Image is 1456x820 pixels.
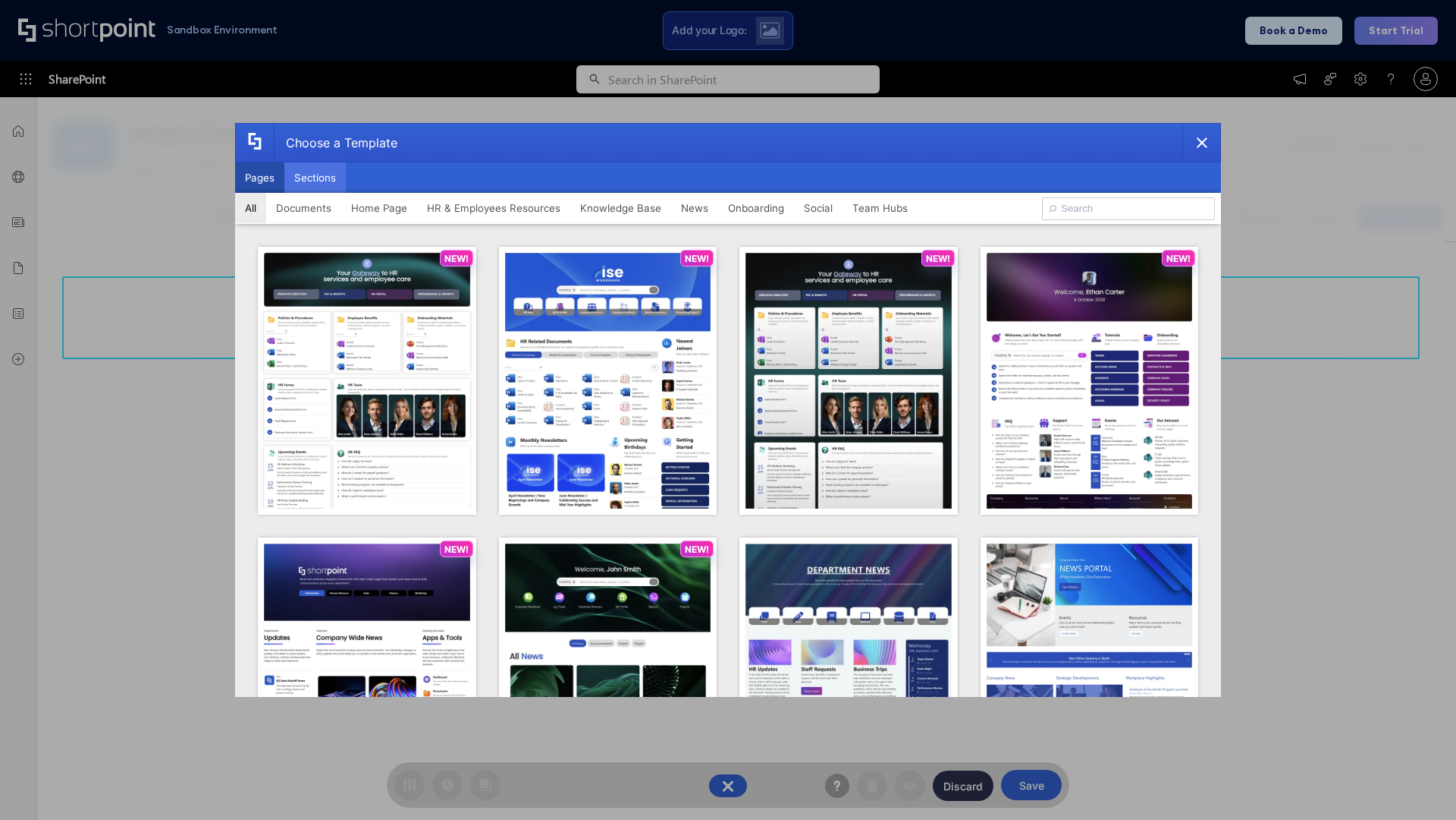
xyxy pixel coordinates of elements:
p: NEW! [926,253,950,264]
button: HR & Employees Resources [417,193,570,223]
button: Team Hubs [843,193,918,223]
button: Social [794,193,843,223]
p: NEW! [685,253,709,264]
button: Sections [284,162,346,193]
button: Home Page [341,193,417,223]
p: NEW! [444,253,469,264]
p: NEW! [444,544,469,555]
div: Choose a Template [274,124,397,162]
button: News [671,193,718,223]
button: Pages [235,162,284,193]
button: All [235,193,266,223]
div: template selector [235,123,1221,697]
p: NEW! [685,544,709,555]
button: Documents [266,193,341,223]
button: Knowledge Base [570,193,671,223]
button: Onboarding [718,193,794,223]
p: NEW! [1166,253,1191,264]
iframe: Chat Widget [1380,747,1456,820]
input: Search [1042,197,1215,220]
